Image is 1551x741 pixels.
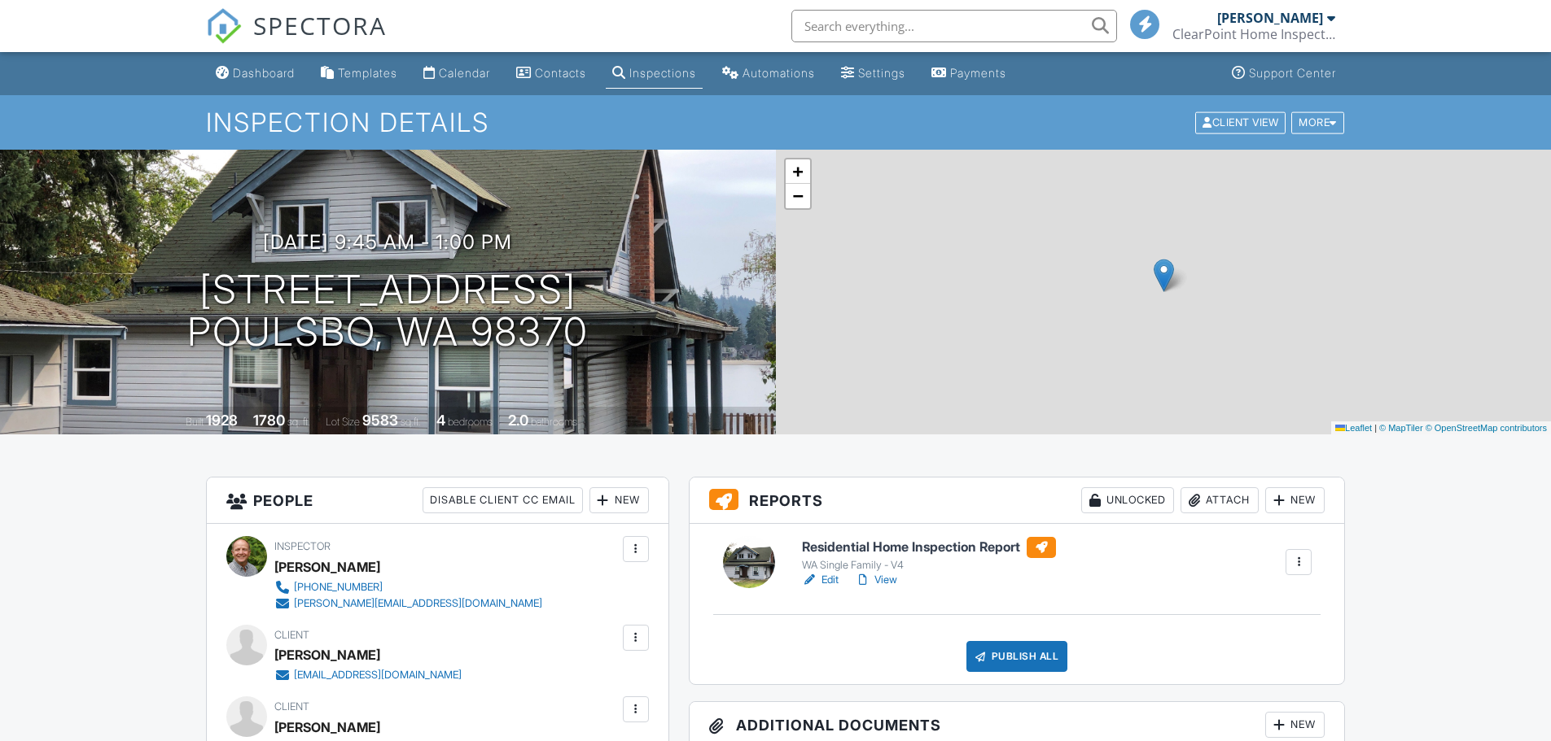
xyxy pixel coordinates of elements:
[589,487,649,513] div: New
[401,416,421,428] span: sq.ft.
[274,643,380,667] div: [PERSON_NAME]
[1081,487,1174,513] div: Unlocked
[508,412,528,429] div: 2.0
[802,537,1056,573] a: Residential Home Inspection Report WA Single Family - V4
[802,559,1056,572] div: WA Single Family - V4
[207,477,668,524] h3: People
[716,59,822,89] a: Automations (Basic)
[294,669,462,682] div: [EMAIL_ADDRESS][DOMAIN_NAME]
[1265,712,1325,738] div: New
[233,66,295,80] div: Dashboard
[274,540,331,552] span: Inspector
[786,184,810,208] a: Zoom out
[206,8,242,44] img: The Best Home Inspection Software - Spectora
[802,572,839,588] a: Edit
[792,185,803,206] span: −
[186,416,204,428] span: Built
[629,66,696,80] div: Inspections
[209,59,301,89] a: Dashboard
[1291,111,1344,133] div: More
[274,595,542,612] a: [PERSON_NAME][EMAIL_ADDRESS][DOMAIN_NAME]
[966,641,1068,672] div: Publish All
[531,416,577,428] span: bathrooms
[855,572,897,588] a: View
[802,537,1056,558] h6: Residential Home Inspection Report
[314,59,404,89] a: Templates
[274,555,380,579] div: [PERSON_NAME]
[253,8,387,42] span: SPECTORA
[1195,111,1286,133] div: Client View
[274,700,309,713] span: Client
[206,412,238,429] div: 1928
[925,59,1013,89] a: Payments
[1265,487,1325,513] div: New
[253,412,285,429] div: 1780
[274,579,542,595] a: [PHONE_NUMBER]
[448,416,493,428] span: bedrooms
[287,416,310,428] span: sq. ft.
[439,66,490,80] div: Calendar
[294,597,542,610] div: [PERSON_NAME][EMAIL_ADDRESS][DOMAIN_NAME]
[1217,10,1323,26] div: [PERSON_NAME]
[326,416,360,428] span: Lot Size
[294,581,383,594] div: [PHONE_NUMBER]
[743,66,815,80] div: Automations
[1154,259,1174,292] img: Marker
[1225,59,1343,89] a: Support Center
[436,412,445,429] div: 4
[206,108,1346,137] h1: Inspection Details
[1374,423,1377,433] span: |
[606,59,703,89] a: Inspections
[1172,26,1335,42] div: ClearPoint Home Inspections PLLC
[338,66,397,80] div: Templates
[274,715,380,739] div: [PERSON_NAME]
[274,629,309,641] span: Client
[362,412,398,429] div: 9583
[1426,423,1547,433] a: © OpenStreetMap contributors
[858,66,905,80] div: Settings
[835,59,912,89] a: Settings
[263,231,512,253] h3: [DATE] 9:45 am - 1:00 pm
[1379,423,1423,433] a: © MapTiler
[187,268,589,355] h1: [STREET_ADDRESS] Poulsbo, WA 98370
[792,161,803,181] span: +
[423,487,583,513] div: Disable Client CC Email
[206,22,387,56] a: SPECTORA
[274,667,462,683] a: [EMAIL_ADDRESS][DOMAIN_NAME]
[786,159,810,184] a: Zoom in
[1194,116,1290,128] a: Client View
[1181,487,1259,513] div: Attach
[950,66,1006,80] div: Payments
[690,477,1345,524] h3: Reports
[1249,66,1336,80] div: Support Center
[791,10,1117,42] input: Search everything...
[417,59,497,89] a: Calendar
[510,59,593,89] a: Contacts
[1335,423,1372,433] a: Leaflet
[535,66,586,80] div: Contacts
